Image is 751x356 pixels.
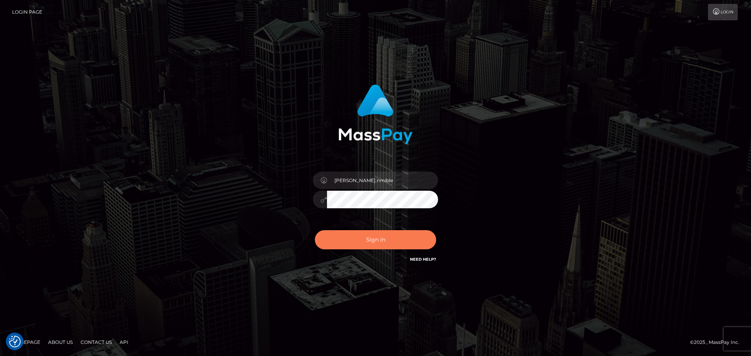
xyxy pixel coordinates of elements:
img: MassPay Login [338,84,413,144]
img: Revisit consent button [9,336,21,347]
a: Need Help? [410,257,436,262]
a: Homepage [9,336,43,348]
a: About Us [45,336,76,348]
input: Username... [327,172,438,189]
a: API [117,336,131,348]
div: © 2025 , MassPay Inc. [690,338,745,347]
button: Consent Preferences [9,336,21,347]
a: Login [708,4,738,20]
button: Sign in [315,230,436,249]
a: Contact Us [77,336,115,348]
a: Login Page [12,4,42,20]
